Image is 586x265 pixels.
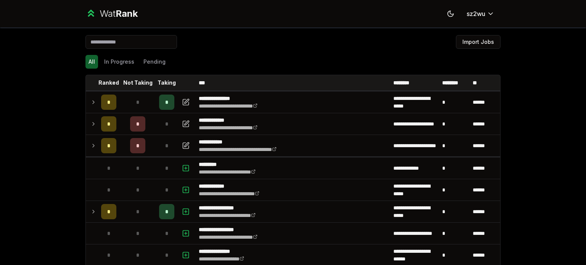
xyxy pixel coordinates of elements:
button: All [85,55,98,69]
button: In Progress [101,55,137,69]
p: Not Taking [123,79,153,87]
span: Rank [116,8,138,19]
button: sz2wu [460,7,501,21]
button: Import Jobs [456,35,501,49]
button: Pending [140,55,169,69]
p: Taking [158,79,176,87]
span: sz2wu [467,9,485,18]
p: Ranked [98,79,119,87]
div: Wat [100,8,138,20]
a: WatRank [85,8,138,20]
